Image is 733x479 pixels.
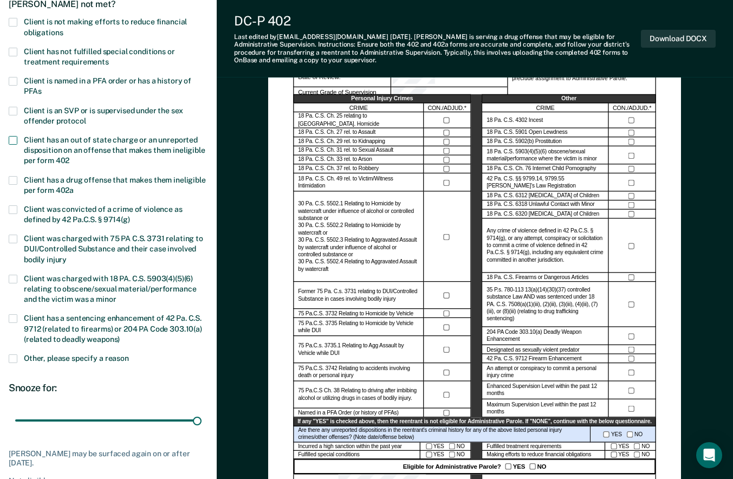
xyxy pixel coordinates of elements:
div: YES NO [420,442,471,451]
div: CRIME [482,103,609,113]
label: 18 Pa. C.S. 4302 Incest [487,117,543,124]
div: Personal Injury Crimes [293,95,471,104]
label: 18 Pa. C.S. Ch. 33 rel. to Arson [298,157,372,164]
span: Client has an out of state charge or an unreported disposition on an offense that makes them inel... [24,135,205,165]
div: CRIME [293,103,424,113]
label: An attempt or conspiracy to commit a personal injury crime [487,365,604,380]
div: Fulfilled treatment requirements [482,442,606,451]
label: 18 Pa. C.S. Ch. 27 rel. to Assault [298,130,375,137]
label: 204 PA Code 303.10(a) Deadly Weapon Enhancement [487,329,604,344]
div: If any "YES" is checked above, then the reentrant is not eligible for Administrative Parole. If "... [293,418,656,426]
label: 75 Pa.C.S Ch. 38 Relating to driving after imbibing alcohol or utilizing drugs in cases of bodily... [298,388,419,403]
span: Client was charged with 75 PA C.S. 3731 relating to DUI/Controlled Substance and their case invol... [24,234,203,263]
label: 18 Pa. C.S. Ch. 29 rel. to Kidnapping [298,139,385,146]
div: YES NO [605,451,656,459]
div: [PERSON_NAME] may be surfaced again on or after [DATE]. [9,449,208,468]
div: YES NO [420,451,471,459]
div: Date of Review: [293,73,391,88]
label: 18 Pa. C.S. Ch. 76 Internet Child Pornography [487,166,596,173]
div: Last edited by [EMAIL_ADDRESS][DOMAIN_NAME] . [PERSON_NAME] is serving a drug offense that may be... [234,33,641,64]
label: 18 Pa. C.S. Ch. 31 rel. to Sexual Assault [298,147,393,154]
span: Client is an SVP or is supervised under the sex offender protocol [24,106,183,125]
div: Are there any unreported dispositions in the reentrant's criminal history for any of the above li... [293,426,591,442]
label: 75 Pa.C.S. 3735 Relating to Homicide by Vehicle while DUI [298,320,419,335]
span: Other, please specify a reason [24,354,129,363]
label: 18 Pa. C.S. Ch. 25 relating to [GEOGRAPHIC_DATA]. Homicide [298,113,419,128]
label: 18 Pa. C.S. 5901 Open Lewdness [487,130,568,137]
div: Fulfilled special conditions [293,451,420,459]
label: 18 Pa. C.S. Ch. 37 rel. to Robbery [298,166,379,173]
div: Making efforts to reduce financial obligations [482,451,606,459]
label: Named in a PFA Order (or history of PFAs) [298,410,399,417]
div: CON./ADJUD.* [424,103,471,113]
label: 18 Pa. C.S. 6318 Unlawful Contact with Minor [487,202,595,209]
div: Incurred a high sanction within the past year [293,442,420,451]
label: 42 Pa. C.S. 9712 Firearm Enhancement [487,355,582,363]
div: Other [482,95,656,104]
label: 18 Pa. C.S. 5902(b) Prostitution [487,139,562,146]
div: CON./ADJUD.* [609,103,656,113]
label: Maximum Supervision Level within the past 12 months [487,402,604,416]
span: Client is not making efforts to reduce financial obligations [24,17,187,36]
label: 75 Pa.C.s. 3735.1 Relating to Agg Assault by Vehicle while DUI [298,343,419,358]
label: Enhanced Supervision Level within the past 12 months [487,384,604,398]
span: Client has a sentencing enhancement of 42 Pa. C.S. 9712 (related to firearms) or 204 PA Code 303.... [24,314,202,343]
div: YES NO [591,426,657,442]
label: 42 Pa. C.S. §§ 9799.14, 9799.55 [PERSON_NAME]’s Law Registration [487,176,604,190]
div: Date of Review: [391,73,507,88]
label: Any crime of violence defined in 42 Pa.C.S. § 9714(g), or any attempt, conspiracy or solicitation... [487,228,604,264]
label: Designated as sexually violent predator [487,346,580,353]
span: Client has a drug offense that makes them ineligible per form 402a [24,176,206,195]
label: 75 Pa.C.S. 3732 Relating to Homicide by Vehicle [298,310,413,318]
div: Eligible for Administrative Parole? YES NO [293,459,656,474]
span: Client was convicted of a crime of violence as defined by 42 Pa.C.S. § 9714(g) [24,205,183,224]
span: Client has not fulfilled special conditions or treatment requirements [24,47,175,66]
div: DC-P 402 [234,13,641,29]
div: Snooze for: [9,382,208,394]
label: 18 Pa. C.S. 6320 [MEDICAL_DATA] of Children [487,211,600,218]
label: 75 Pa.C.S. 3742 Relating to accidents involving death or personal injury [298,365,419,380]
span: Client is named in a PFA order or has a history of PFAs [24,76,191,95]
label: 18 Pa. C.S. Ch. 49 rel. to Victim/Witness Intimidation [298,176,419,190]
button: Download DOCX [641,30,716,48]
span: Client was charged with 18 PA. C.S. 5903(4)(5)(6) relating to obscene/sexual material/performance... [24,274,196,303]
label: 30 Pa. C.S. 5502.1 Relating to Homicide by watercraft under influence of alcohol or controlled su... [298,201,419,273]
label: 18 Pa. C.S. 6312 [MEDICAL_DATA] of Children [487,193,600,200]
div: YES NO [605,442,656,451]
div: Current Grade of Supervision [293,87,391,102]
label: Former 75 Pa. C.s. 3731 relating to DUI/Controlled Substance in cases involving bodily injury [298,289,419,303]
span: [DATE] [390,33,411,41]
div: Current Grade of Supervision [391,87,507,102]
label: 18 Pa. C.S. 5903(4)(5)(6) obscene/sexual material/performance where the victim is minor [487,148,604,163]
div: Open Intercom Messenger [696,442,722,468]
label: 35 P.s. 780-113 13(a)(14)(30)(37) controlled substance Law AND was sentenced under 18 PA. C.S. 75... [487,287,604,323]
label: 18 Pa. C.S. Firearms or Dangerous Articles [487,274,589,281]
